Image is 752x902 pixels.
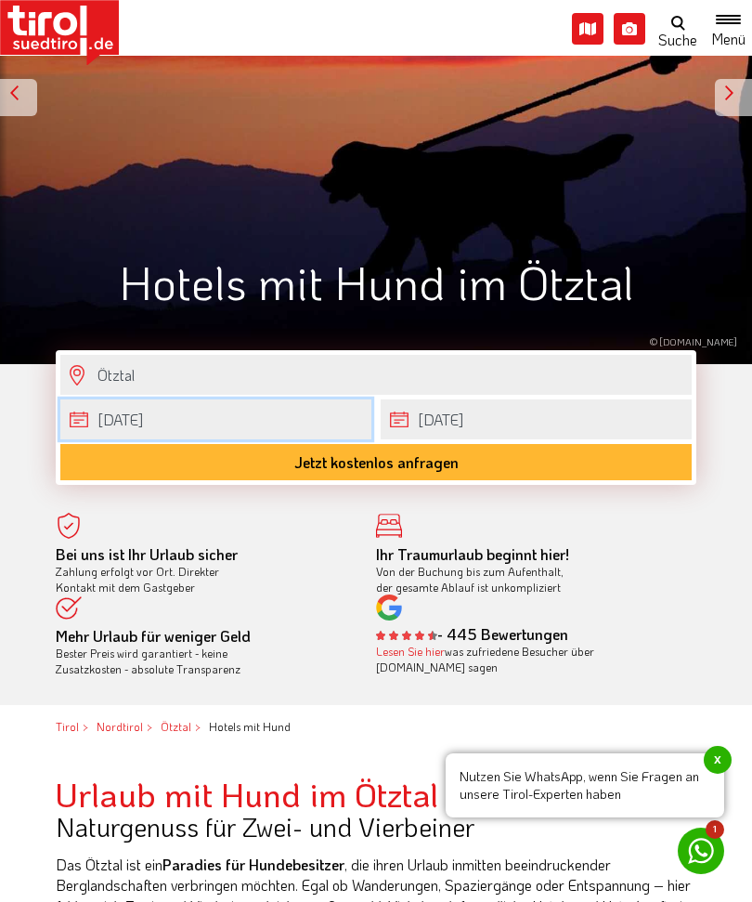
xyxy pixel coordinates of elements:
[376,547,668,595] div: Von der Buchung bis zum Aufenthalt, der gesamte Ablauf ist unkompliziert
[376,595,402,621] img: google
[572,13,603,45] i: Karte öffnen
[56,719,79,734] a: Tirol
[56,813,696,842] h3: Naturgenuss für Zwei- und Vierbeiner
[56,776,696,813] h2: Urlaub mit Hund im Ötztal
[614,13,645,45] i: Fotogalerie
[60,444,692,480] button: Jetzt kostenlos anfragen
[56,547,348,595] div: Zahlung erfolgt vor Ort. Direkter Kontakt mit dem Gastgeber
[381,399,692,439] input: Abreise
[705,11,752,46] button: Toggle navigation
[162,855,344,874] strong: Paradies für Hundebesitzer
[60,399,371,439] input: Anreise
[56,256,696,307] h1: Hotels mit Hund im Ötztal
[56,629,348,676] div: Bester Preis wird garantiert - keine Zusatzkosten - absolute Transparenz
[56,544,238,564] b: Bei uns ist Ihr Urlaub sicher
[376,644,445,659] a: Lesen Sie hier
[60,355,692,395] input: Wo soll's hingehen?
[376,544,569,564] b: Ihr Traumurlaub beginnt hier!
[678,828,724,874] a: 1 Nutzen Sie WhatsApp, wenn Sie Fragen an unsere Tirol-Experten habenx
[161,719,191,734] a: Ötztal
[376,644,668,675] div: was zufriedene Besucher über [DOMAIN_NAME] sagen
[376,624,568,644] b: - 445 Bewertungen
[56,626,251,646] b: Mehr Urlaub für weniger Geld
[209,719,291,734] em: Hotels mit Hund
[704,746,732,774] span: x
[446,753,724,817] span: Nutzen Sie WhatsApp, wenn Sie Fragen an unsere Tirol-Experten haben
[706,820,724,839] span: 1
[97,719,143,734] a: Nordtirol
